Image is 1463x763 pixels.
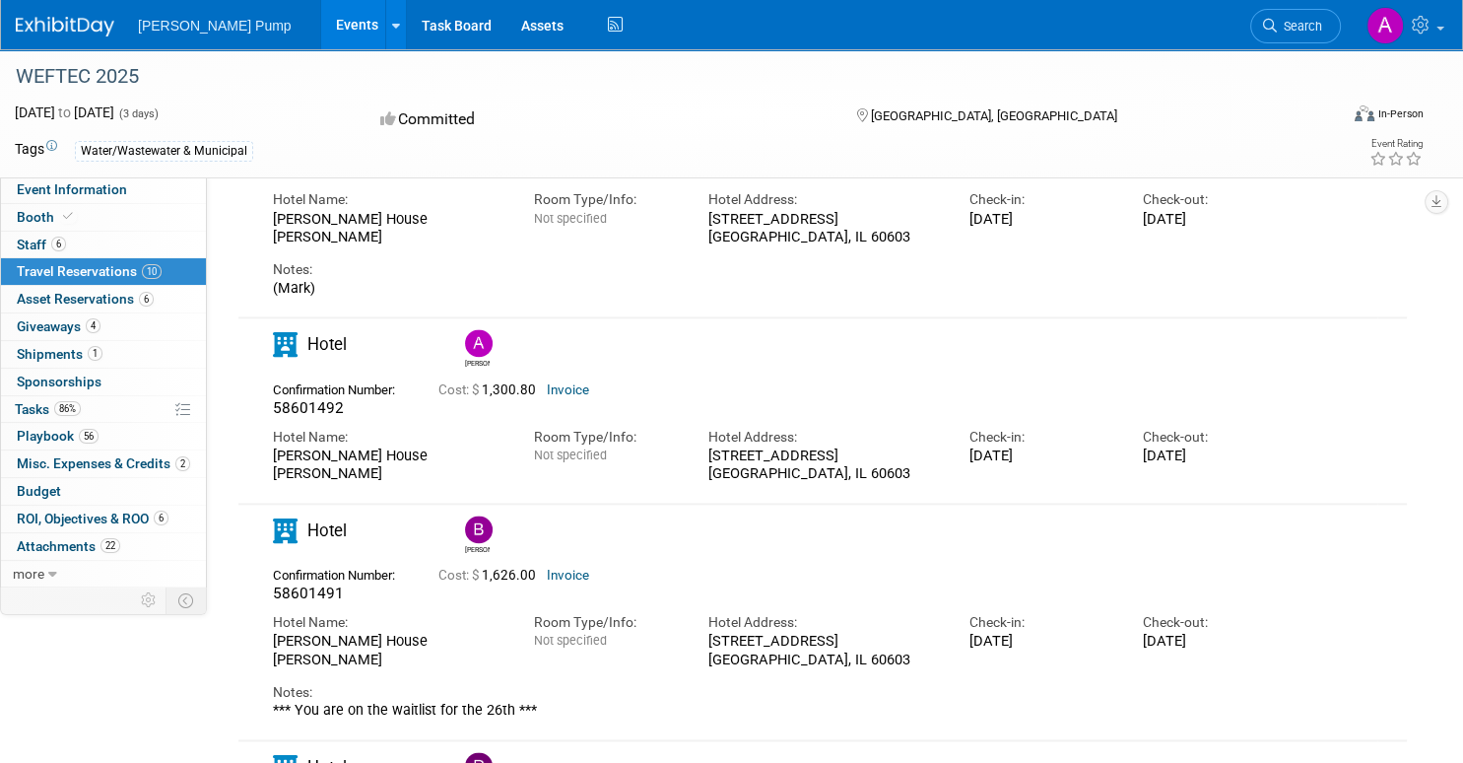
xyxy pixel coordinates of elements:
[1,478,206,505] a: Budget
[547,568,589,583] a: Invoice
[273,190,504,209] div: Hotel Name:
[465,516,493,543] img: Brian Lee
[15,104,114,120] span: [DATE] [DATE]
[1277,19,1322,34] span: Search
[17,237,66,252] span: Staff
[534,211,607,226] span: Not specified
[175,456,190,471] span: 2
[1,313,206,340] a: Giveaways4
[1,341,206,368] a: Shipments1
[17,455,190,471] span: Misc. Expenses & Credits
[51,237,66,251] span: 6
[465,357,490,369] div: Allan Curry
[438,382,482,397] span: Cost: $
[465,543,490,555] div: Brian Lee
[1143,632,1288,650] div: [DATE]
[547,382,589,397] a: Invoice
[17,346,102,362] span: Shipments
[154,511,168,525] span: 6
[17,374,101,389] span: Sponsorships
[17,291,154,307] span: Asset Reservations
[534,190,679,209] div: Room Type/Info:
[460,329,495,369] div: Allan Curry
[17,511,168,526] span: ROI, Objectives & ROO
[75,141,253,162] div: Water/Wastewater & Municipal
[968,447,1113,464] div: [DATE]
[438,382,544,397] span: 1,300.80
[1214,103,1424,132] div: Event Format
[1,232,206,258] a: Staff6
[273,332,298,357] i: Hotel
[1143,190,1288,209] div: Check-out:
[142,264,162,279] span: 10
[273,447,504,483] div: [PERSON_NAME] House [PERSON_NAME]
[968,613,1113,632] div: Check-in:
[968,632,1113,650] div: [DATE]
[1377,106,1424,121] div: In-Person
[374,103,825,137] div: Committed
[273,399,344,417] span: 58601492
[438,568,482,583] span: Cost: $
[1355,105,1374,121] img: Format-Inperson.png
[1143,428,1288,447] div: Check-out:
[273,632,504,668] div: [PERSON_NAME] House [PERSON_NAME]
[1369,139,1423,149] div: Event Rating
[273,519,298,543] i: Hotel
[708,447,940,483] div: [STREET_ADDRESS] [GEOGRAPHIC_DATA], IL 60603
[273,702,1288,720] div: *** You are on the waitlist for the 26th ***
[307,334,347,354] span: Hotel
[273,210,504,246] div: [PERSON_NAME] House [PERSON_NAME]
[15,401,81,417] span: Tasks
[17,318,100,334] span: Giveaways
[55,104,74,120] span: to
[1,396,206,423] a: Tasks86%
[63,211,73,222] i: Booth reservation complete
[273,562,409,584] div: Confirmation Number:
[968,428,1113,447] div: Check-in:
[17,263,162,279] span: Travel Reservations
[79,429,99,444] span: 56
[17,428,99,444] span: Playbook
[1,423,206,450] a: Playbook56
[17,181,127,197] span: Event Information
[273,585,344,602] span: 58601491
[708,613,940,632] div: Hotel Address:
[15,139,57,162] td: Tags
[273,280,1288,298] div: (Mark)
[460,516,495,555] div: Brian Lee
[1250,9,1341,43] a: Search
[273,613,504,632] div: Hotel Name:
[88,346,102,361] span: 1
[534,633,607,648] span: Not specified
[307,520,347,540] span: Hotel
[273,260,1288,279] div: Notes:
[1,561,206,588] a: more
[968,190,1113,209] div: Check-in:
[273,683,1288,702] div: Notes:
[117,107,159,120] span: (3 days)
[138,18,292,34] span: [PERSON_NAME] Pump
[17,483,61,499] span: Budget
[534,613,679,632] div: Room Type/Info:
[871,108,1117,123] span: [GEOGRAPHIC_DATA], [GEOGRAPHIC_DATA]
[1,451,206,477] a: Misc. Expenses & Credits2
[100,538,120,553] span: 22
[166,588,207,613] td: Toggle Event Tabs
[1,506,206,532] a: ROI, Objectives & ROO6
[1,533,206,560] a: Attachments22
[139,292,154,307] span: 6
[1143,447,1288,464] div: [DATE]
[17,538,120,554] span: Attachments
[13,566,44,582] span: more
[54,401,81,416] span: 86%
[1,258,206,285] a: Travel Reservations10
[438,568,544,583] span: 1,626.00
[708,210,940,246] div: [STREET_ADDRESS] [GEOGRAPHIC_DATA], IL 60603
[708,632,940,668] div: [STREET_ADDRESS] [GEOGRAPHIC_DATA], IL 60603
[708,190,940,209] div: Hotel Address:
[534,428,679,447] div: Room Type/Info:
[534,448,607,462] span: Not specified
[1143,210,1288,228] div: [DATE]
[86,318,100,333] span: 4
[1,204,206,231] a: Booth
